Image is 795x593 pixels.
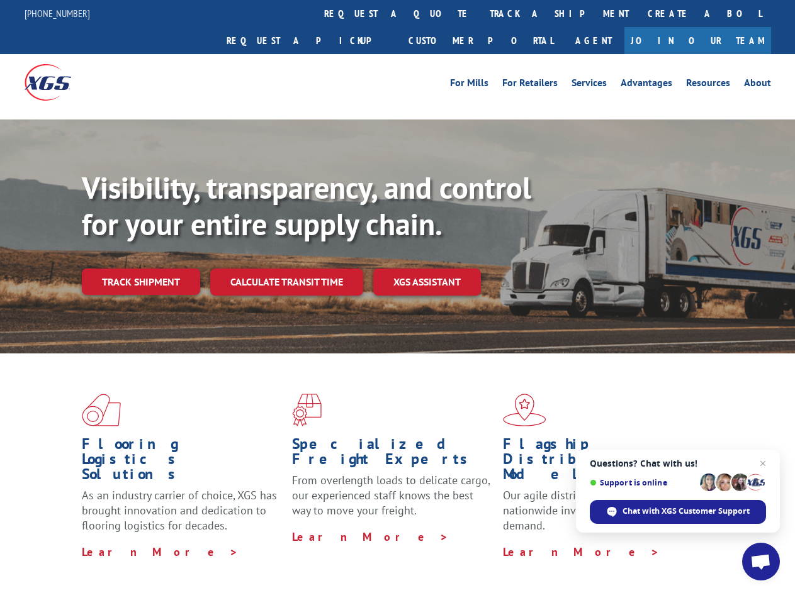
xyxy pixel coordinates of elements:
a: XGS ASSISTANT [373,269,481,296]
a: Join Our Team [624,27,771,54]
a: Resources [686,78,730,92]
a: Track shipment [82,269,200,295]
span: Support is online [590,478,696,487]
span: Close chat [755,456,770,471]
img: xgs-icon-flagship-distribution-model-red [503,394,546,426]
a: Calculate transit time [210,269,363,296]
span: Questions? Chat with us! [590,458,766,468]
a: Request a pickup [217,27,399,54]
span: Our agile distribution network gives you nationwide inventory management on demand. [503,488,700,533]
a: Learn More > [292,529,449,544]
div: Chat with XGS Customer Support [590,500,766,524]
h1: Flooring Logistics Solutions [82,436,283,488]
div: Open chat [742,543,780,580]
a: For Mills [450,78,488,92]
p: From overlength loads to delicate cargo, our experienced staff knows the best way to move your fr... [292,473,493,529]
img: xgs-icon-focused-on-flooring-red [292,394,322,426]
h1: Flagship Distribution Model [503,436,704,488]
a: Customer Portal [399,27,563,54]
a: Learn More > [503,545,660,559]
img: xgs-icon-total-supply-chain-intelligence-red [82,394,121,426]
a: Learn More > [82,545,239,559]
a: Agent [563,27,624,54]
a: Services [572,78,607,92]
b: Visibility, transparency, and control for your entire supply chain. [82,168,531,243]
h1: Specialized Freight Experts [292,436,493,473]
a: About [744,78,771,92]
a: [PHONE_NUMBER] [25,7,90,19]
span: Chat with XGS Customer Support [623,506,750,517]
span: As an industry carrier of choice, XGS has brought innovation and dedication to flooring logistics... [82,488,277,533]
a: For Retailers [502,78,558,92]
a: Advantages [621,78,672,92]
